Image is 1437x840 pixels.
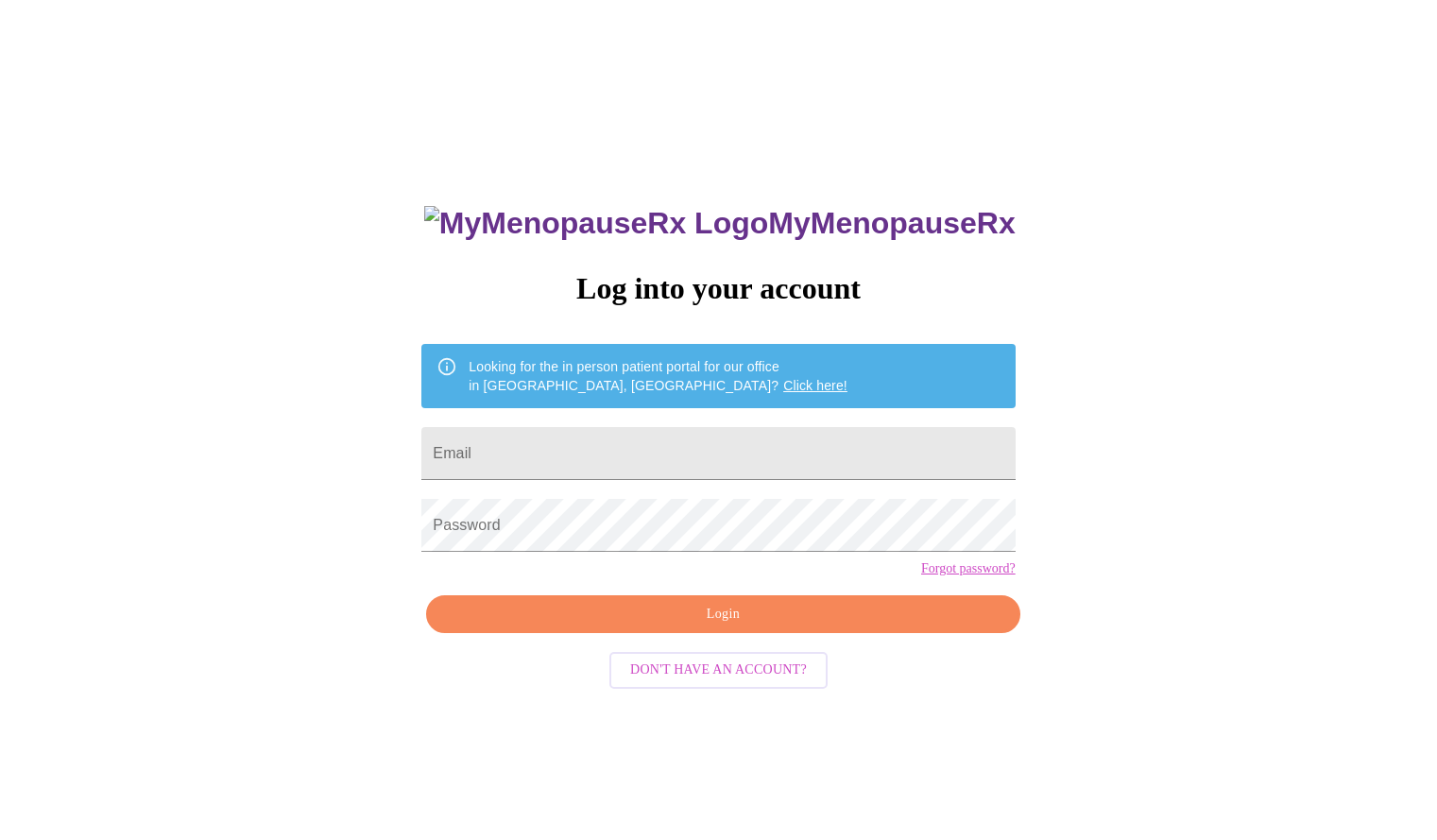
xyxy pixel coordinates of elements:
[424,206,768,241] img: MyMenopauseRx Logo
[426,595,1019,634] button: Login
[421,271,1015,306] h3: Log into your account
[783,378,847,393] a: Click here!
[448,603,998,626] span: Login
[469,350,847,403] div: Looking for the in person patient portal for our office in [GEOGRAPHIC_DATA], [GEOGRAPHIC_DATA]?
[605,660,832,677] a: Don't have an account?
[630,659,807,682] span: Don't have an account?
[609,652,828,689] button: Don't have an account?
[921,561,1016,576] a: Forgot password?
[424,206,1016,241] h3: MyMenopauseRx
